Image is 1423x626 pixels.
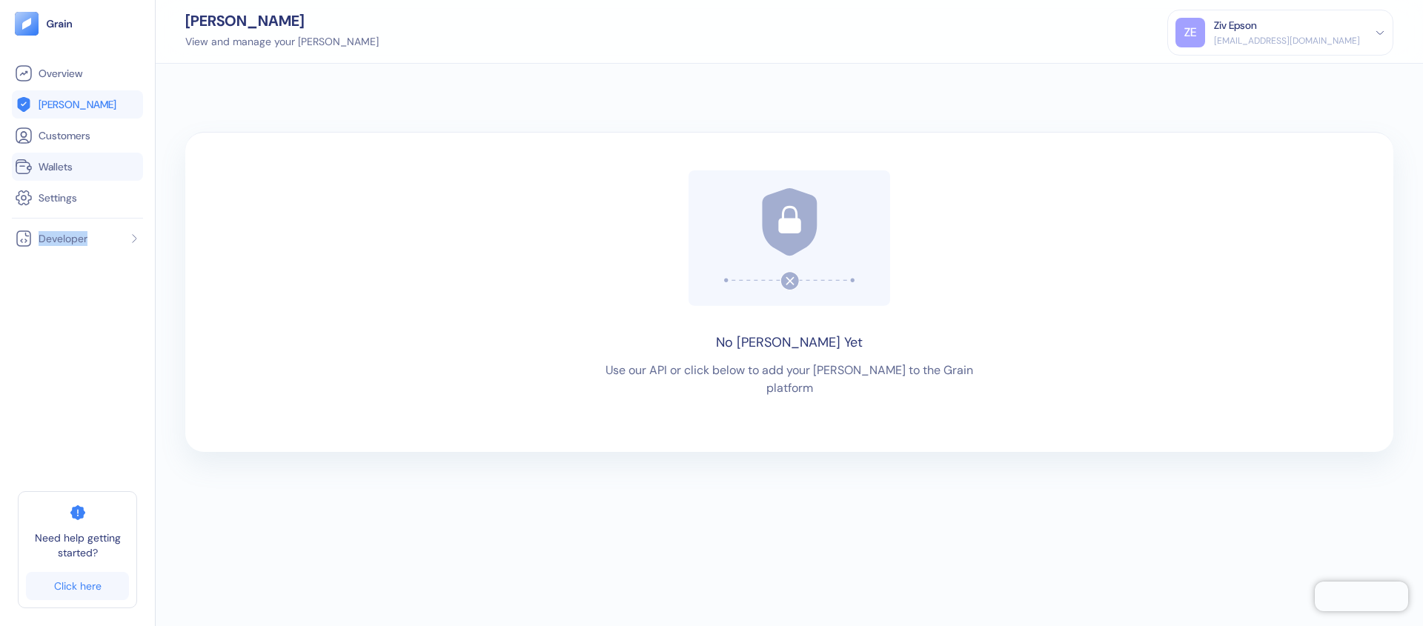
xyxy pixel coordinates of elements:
div: Ziv Epson [1214,18,1257,33]
span: [PERSON_NAME] [39,97,116,112]
span: Customers [39,128,90,143]
div: Click here [54,581,102,591]
span: Developer [39,231,87,246]
a: Settings [15,189,140,207]
div: ZE [1175,18,1205,47]
a: Click here [26,572,129,600]
span: Need help getting started? [26,530,129,560]
span: Settings [39,190,77,205]
div: [EMAIL_ADDRESS][DOMAIN_NAME] [1214,34,1360,47]
div: Use our API or click below to add your [PERSON_NAME] to the Grain platform [586,362,993,397]
a: Wallets [15,158,140,176]
a: [PERSON_NAME] [15,96,140,113]
span: Overview [39,66,82,81]
img: logo-tablet-V2.svg [15,12,39,36]
div: View and manage your [PERSON_NAME] [185,34,379,50]
a: Overview [15,64,140,82]
img: logo [46,19,73,29]
img: No hedges [689,170,890,306]
iframe: Chatra live chat [1315,582,1408,611]
div: No [PERSON_NAME] Yet [716,333,863,353]
span: Wallets [39,159,73,174]
a: Customers [15,127,140,144]
div: [PERSON_NAME] [185,13,379,28]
